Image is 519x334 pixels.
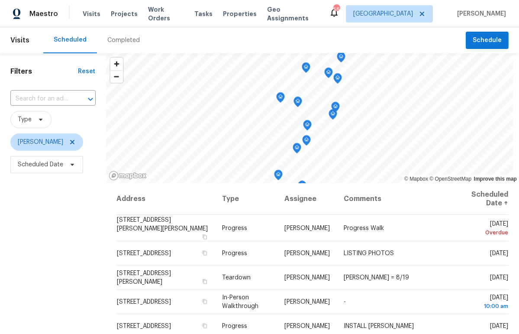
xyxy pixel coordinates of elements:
[344,299,346,305] span: -
[324,68,333,81] div: Map marker
[302,135,311,149] div: Map marker
[110,58,123,70] button: Zoom in
[200,298,208,305] button: Copy Address
[117,270,171,285] span: [STREET_ADDRESS][PERSON_NAME]
[461,221,508,237] span: [DATE]
[293,97,302,110] div: Map marker
[466,32,509,49] button: Schedule
[222,250,247,256] span: Progress
[84,93,97,105] button: Open
[106,53,513,183] canvas: Map
[277,183,337,215] th: Assignee
[10,67,78,76] h1: Filters
[284,250,330,256] span: [PERSON_NAME]
[455,183,509,215] th: Scheduled Date ↑
[473,35,502,46] span: Schedule
[54,36,87,44] div: Scheduled
[284,299,330,305] span: [PERSON_NAME]
[117,299,171,305] span: [STREET_ADDRESS]
[429,176,471,182] a: OpenStreetMap
[454,10,506,18] span: [PERSON_NAME]
[10,31,29,50] span: Visits
[29,10,58,18] span: Maestro
[222,323,247,329] span: Progress
[461,302,508,311] div: 10:00 am
[353,10,413,18] span: [GEOGRAPHIC_DATA]
[107,36,140,45] div: Completed
[200,233,208,240] button: Copy Address
[222,295,258,309] span: In-Person Walkthrough
[222,225,247,231] span: Progress
[344,250,394,256] span: LISTING PHOTOS
[337,52,345,65] div: Map marker
[461,295,508,311] span: [DATE]
[215,183,277,215] th: Type
[117,217,208,231] span: [STREET_ADDRESS][PERSON_NAME][PERSON_NAME]
[298,181,306,194] div: Map marker
[490,275,508,281] span: [DATE]
[474,176,517,182] a: Improve this map
[284,225,330,231] span: [PERSON_NAME]
[490,250,508,256] span: [DATE]
[222,275,251,281] span: Teardown
[337,183,455,215] th: Comments
[344,323,414,329] span: INSTALL [PERSON_NAME]
[200,249,208,257] button: Copy Address
[344,275,409,281] span: [PERSON_NAME] = 8/19
[274,170,283,183] div: Map marker
[116,183,216,215] th: Address
[284,275,330,281] span: [PERSON_NAME]
[329,109,337,123] div: Map marker
[18,160,63,169] span: Scheduled Date
[490,323,508,329] span: [DATE]
[293,143,301,156] div: Map marker
[333,5,339,14] div: 56
[302,62,310,76] div: Map marker
[117,250,171,256] span: [STREET_ADDRESS]
[200,278,208,285] button: Copy Address
[284,323,330,329] span: [PERSON_NAME]
[303,120,312,133] div: Map marker
[223,10,257,18] span: Properties
[200,322,208,330] button: Copy Address
[461,228,508,237] div: Overdue
[333,73,342,87] div: Map marker
[117,323,171,329] span: [STREET_ADDRESS]
[18,138,63,146] span: [PERSON_NAME]
[78,67,96,76] div: Reset
[110,70,123,83] button: Zoom out
[110,71,123,83] span: Zoom out
[194,11,213,17] span: Tasks
[404,176,428,182] a: Mapbox
[331,102,340,115] div: Map marker
[18,115,32,124] span: Type
[83,10,100,18] span: Visits
[10,92,71,106] input: Search for an address...
[148,5,184,23] span: Work Orders
[109,171,147,181] a: Mapbox homepage
[111,10,138,18] span: Projects
[344,225,384,231] span: Progress Walk
[276,92,285,106] div: Map marker
[267,5,319,23] span: Geo Assignments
